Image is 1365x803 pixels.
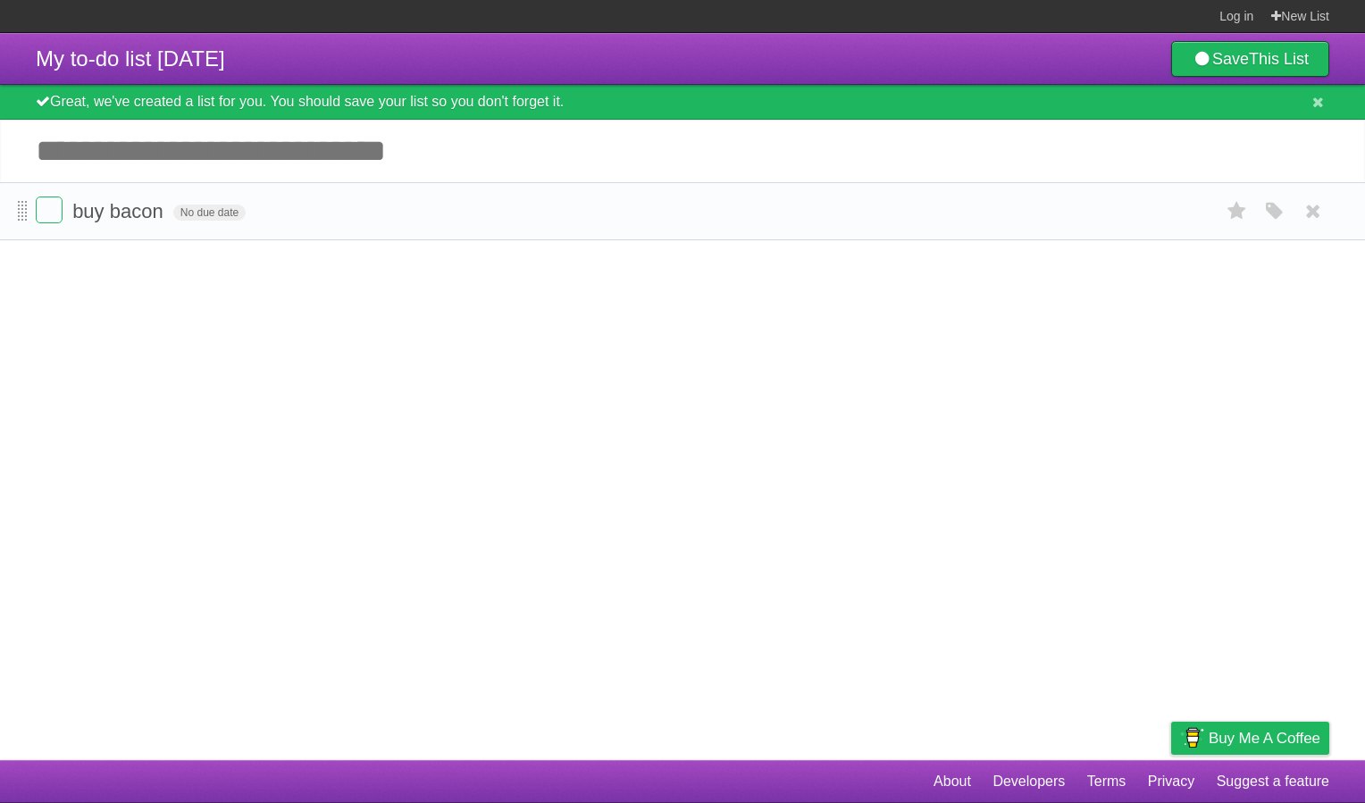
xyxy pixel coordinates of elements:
[1209,723,1320,754] span: Buy me a coffee
[1249,50,1309,68] b: This List
[72,200,168,222] span: buy bacon
[934,765,971,799] a: About
[992,765,1065,799] a: Developers
[173,205,246,221] span: No due date
[1217,765,1329,799] a: Suggest a feature
[36,46,225,71] span: My to-do list [DATE]
[1220,197,1254,226] label: Star task
[1180,723,1204,753] img: Buy me a coffee
[1087,765,1126,799] a: Terms
[1171,722,1329,755] a: Buy me a coffee
[1148,765,1194,799] a: Privacy
[36,197,63,223] label: Done
[1171,41,1329,77] a: SaveThis List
